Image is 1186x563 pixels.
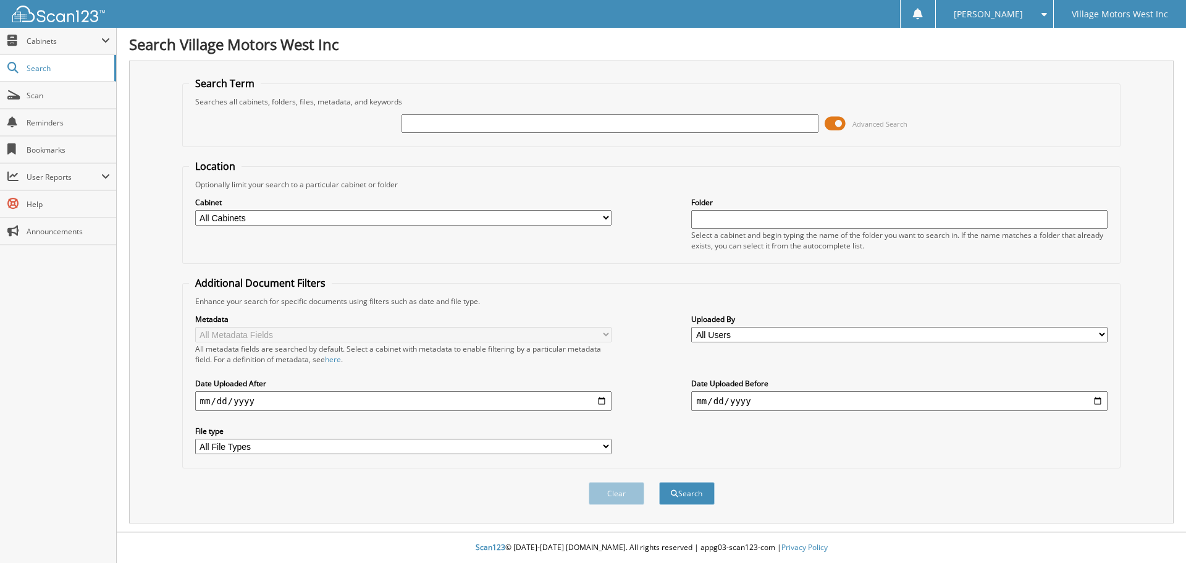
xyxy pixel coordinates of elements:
label: File type [195,426,612,436]
a: Privacy Policy [781,542,828,552]
div: Enhance your search for specific documents using filters such as date and file type. [189,296,1114,307]
div: Optionally limit your search to a particular cabinet or folder [189,179,1114,190]
span: Help [27,199,110,210]
div: All metadata fields are searched by default. Select a cabinet with metadata to enable filtering b... [195,344,612,365]
div: © [DATE]-[DATE] [DOMAIN_NAME]. All rights reserved | appg03-scan123-com | [117,533,1186,563]
img: scan123-logo-white.svg [12,6,105,22]
span: Village Motors West Inc [1072,11,1168,18]
span: [PERSON_NAME] [954,11,1023,18]
div: Select a cabinet and begin typing the name of the folder you want to search in. If the name match... [691,230,1108,251]
span: Scan123 [476,542,505,552]
input: start [195,391,612,411]
div: Searches all cabinets, folders, files, metadata, and keywords [189,96,1114,107]
label: Metadata [195,314,612,324]
span: Announcements [27,226,110,237]
legend: Location [189,159,242,173]
iframe: Chat Widget [1124,504,1186,563]
span: Bookmarks [27,145,110,155]
legend: Search Term [189,77,261,90]
label: Uploaded By [691,314,1108,324]
label: Cabinet [195,197,612,208]
button: Clear [589,482,644,505]
label: Date Uploaded After [195,378,612,389]
label: Folder [691,197,1108,208]
span: Advanced Search [852,119,907,129]
input: end [691,391,1108,411]
button: Search [659,482,715,505]
h1: Search Village Motors West Inc [129,34,1174,54]
span: Reminders [27,117,110,128]
a: here [325,354,341,365]
span: Cabinets [27,36,101,46]
span: Scan [27,90,110,101]
label: Date Uploaded Before [691,378,1108,389]
legend: Additional Document Filters [189,276,332,290]
span: Search [27,63,108,74]
span: User Reports [27,172,101,182]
